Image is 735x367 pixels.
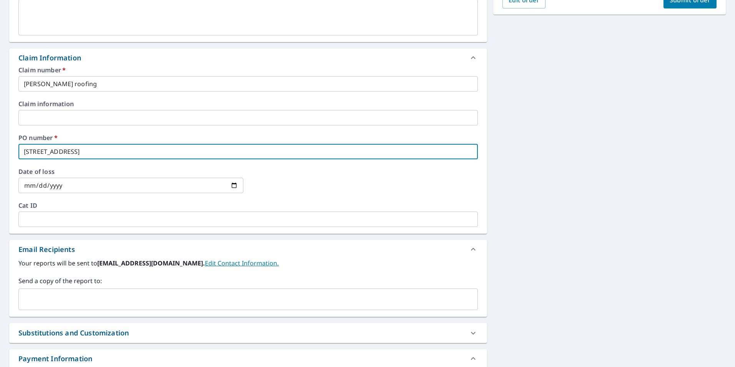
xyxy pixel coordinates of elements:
[18,259,478,268] label: Your reports will be sent to
[18,67,478,73] label: Claim number
[18,202,478,209] label: Cat ID
[18,135,478,141] label: PO number
[18,276,478,285] label: Send a copy of the report to:
[18,168,243,175] label: Date of loss
[18,244,75,255] div: Email Recipients
[9,240,487,259] div: Email Recipients
[18,53,81,63] div: Claim Information
[205,259,279,267] a: EditContactInfo
[97,259,205,267] b: [EMAIL_ADDRESS][DOMAIN_NAME].
[18,101,478,107] label: Claim information
[18,354,92,364] div: Payment Information
[18,328,129,338] div: Substitutions and Customization
[9,48,487,67] div: Claim Information
[9,323,487,343] div: Substitutions and Customization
